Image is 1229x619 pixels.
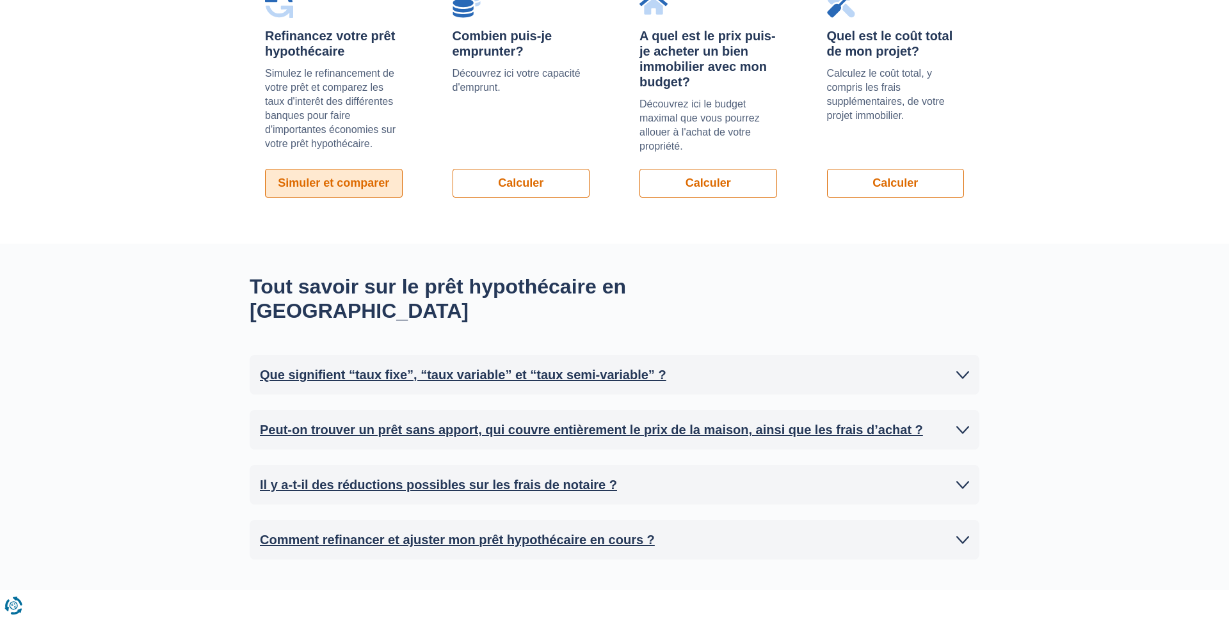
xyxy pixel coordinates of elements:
[453,28,590,59] div: Combien puis-je emprunter?
[260,530,969,549] a: Comment refinancer et ajuster mon prêt hypothécaire en cours ?
[453,67,590,95] p: Découvrez ici votre capacité d'emprunt.
[265,67,403,151] p: Simulez le refinancement de votre prêt et comparez les taux d'interêt des différentes banques pou...
[827,169,965,198] a: Calculer
[260,475,617,494] h2: Il y a-t-il des réductions possibles sur les frais de notaire ?
[260,365,969,384] a: Que signifient “taux fixe”, “taux variable” et “taux semi-variable” ?
[260,530,655,549] h2: Comment refinancer et ajuster mon prêt hypothécaire en cours ?
[260,420,923,439] h2: Peut-on trouver un prêt sans apport, qui couvre entièrement le prix de la maison, ainsi que les f...
[260,420,969,439] a: Peut-on trouver un prêt sans apport, qui couvre entièrement le prix de la maison, ainsi que les f...
[639,169,777,198] a: Calculer
[260,365,666,384] h2: Que signifient “taux fixe”, “taux variable” et “taux semi-variable” ?
[265,28,403,59] div: Refinancez votre prêt hypothécaire
[453,169,590,198] a: Calculer
[260,475,969,494] a: Il y a-t-il des réductions possibles sur les frais de notaire ?
[250,274,730,324] h2: Tout savoir sur le prêt hypothécaire en [GEOGRAPHIC_DATA]
[265,169,403,198] a: Simuler et comparer
[639,28,777,90] div: A quel est le prix puis-je acheter un bien immobilier avec mon budget?
[827,67,965,123] p: Calculez le coût total, y compris les frais supplémentaires, de votre projet immobilier.
[827,28,965,59] div: Quel est le coût total de mon projet?
[639,97,777,153] p: Découvrez ici le budget maximal que vous pourrez allouer à l'achat de votre propriété.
